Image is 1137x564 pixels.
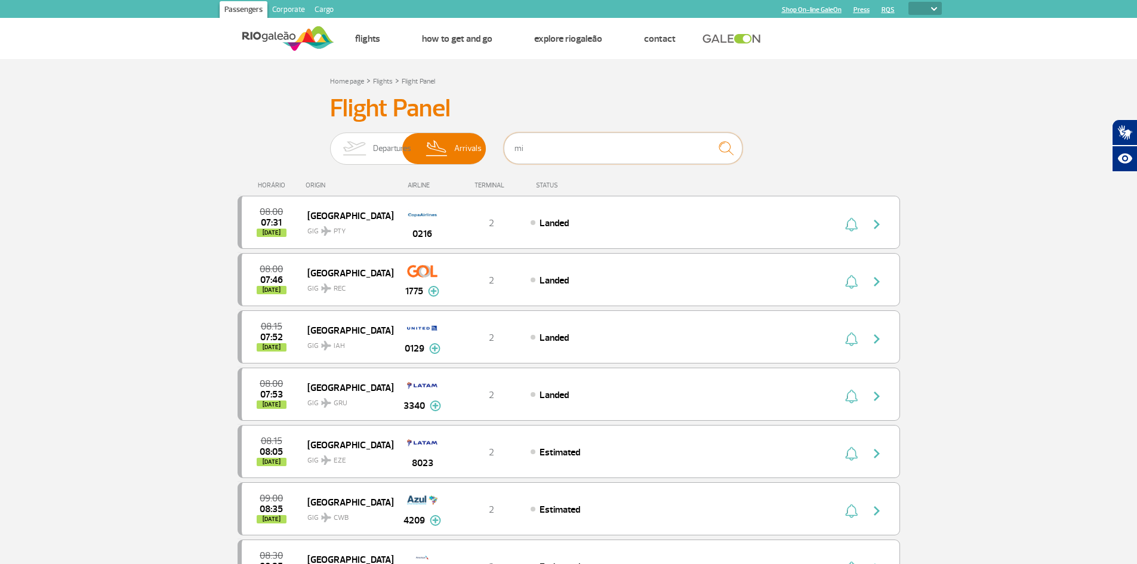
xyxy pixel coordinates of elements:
a: Corporate [267,1,310,20]
a: How to get and go [422,33,492,45]
span: 2025-09-29 08:00:00 [260,208,283,216]
a: Home page [330,77,364,86]
button: Abrir recursos assistivos. [1112,146,1137,172]
span: 2 [489,504,494,516]
img: sino-painel-voo.svg [845,275,858,289]
div: STATUS [530,181,627,189]
span: GIG [307,277,384,294]
span: GRU [334,398,347,409]
span: 2025-09-29 07:31:52 [261,218,282,227]
a: > [395,73,399,87]
span: GIG [307,334,384,352]
img: sino-painel-voo.svg [845,446,858,461]
span: 2 [489,275,494,286]
img: mais-info-painel-voo.svg [429,343,440,354]
span: [DATE] [257,343,286,352]
span: 8023 [412,456,433,470]
span: 2025-09-29 08:15:00 [261,437,282,445]
span: [DATE] [257,286,286,294]
a: Flights [373,77,393,86]
img: seta-direita-painel-voo.svg [870,332,884,346]
span: 2025-09-29 07:53:31 [260,390,283,399]
span: Landed [540,389,569,401]
span: REC [334,283,346,294]
span: 2025-09-29 07:46:39 [260,276,283,284]
img: seta-direita-painel-voo.svg [870,504,884,518]
input: Flight, city or airline [504,132,742,164]
span: [GEOGRAPHIC_DATA] [307,322,384,338]
span: 2 [489,446,494,458]
span: [DATE] [257,515,286,523]
span: [GEOGRAPHIC_DATA] [307,380,384,395]
span: 2025-09-29 08:00:00 [260,380,283,388]
span: 2025-09-29 07:52:00 [260,333,283,341]
img: seta-direita-painel-voo.svg [870,389,884,403]
span: [DATE] [257,400,286,409]
span: GIG [307,220,384,237]
span: [GEOGRAPHIC_DATA] [307,437,384,452]
span: 2025-09-29 08:05:00 [260,448,283,456]
span: GIG [307,449,384,466]
span: [GEOGRAPHIC_DATA] [307,494,384,510]
span: [GEOGRAPHIC_DATA] [307,208,384,223]
div: Plugin de acessibilidade da Hand Talk. [1112,119,1137,172]
img: destiny_airplane.svg [321,513,331,522]
span: 2 [489,332,494,344]
a: Shop On-line GaleOn [782,6,842,14]
a: Flights [355,33,380,45]
span: [DATE] [257,229,286,237]
span: EZE [334,455,346,466]
a: Press [853,6,870,14]
span: 0216 [412,227,432,241]
span: 1775 [405,284,423,298]
span: Arrivals [454,133,482,164]
span: [DATE] [257,458,286,466]
span: 2025-09-29 08:30:00 [260,551,283,560]
span: 2 [489,217,494,229]
img: seta-direita-painel-voo.svg [870,217,884,232]
a: Flight Panel [402,77,435,86]
span: 2 [489,389,494,401]
span: CWB [334,513,349,523]
span: PTY [334,226,346,237]
span: 2025-09-29 08:35:00 [260,505,283,513]
img: destiny_airplane.svg [321,341,331,350]
img: destiny_airplane.svg [321,398,331,408]
span: IAH [334,341,345,352]
a: Contact [644,33,676,45]
span: [GEOGRAPHIC_DATA] [307,265,384,281]
img: mais-info-painel-voo.svg [430,515,441,526]
img: sino-painel-voo.svg [845,217,858,232]
img: destiny_airplane.svg [321,226,331,236]
img: seta-direita-painel-voo.svg [870,446,884,461]
span: Landed [540,217,569,229]
span: 4209 [403,513,425,528]
span: Landed [540,332,569,344]
div: TERMINAL [452,181,530,189]
span: 2025-09-29 08:00:00 [260,265,283,273]
img: mais-info-painel-voo.svg [430,400,441,411]
img: slider-embarque [335,133,373,164]
h3: Flight Panel [330,94,808,124]
a: Cargo [310,1,338,20]
img: seta-direita-painel-voo.svg [870,275,884,289]
span: 0129 [405,341,424,356]
div: ORIGIN [306,181,393,189]
img: sino-painel-voo.svg [845,504,858,518]
span: Estimated [540,504,580,516]
span: 2025-09-29 08:15:00 [261,322,282,331]
img: sino-painel-voo.svg [845,389,858,403]
a: > [366,73,371,87]
span: GIG [307,506,384,523]
div: HORÁRIO [241,181,306,189]
img: mais-info-painel-voo.svg [428,286,439,297]
span: Estimated [540,446,580,458]
a: Explore RIOgaleão [534,33,602,45]
span: GIG [307,392,384,409]
img: slider-desembarque [420,133,455,164]
span: Landed [540,275,569,286]
img: destiny_airplane.svg [321,455,331,465]
span: 3340 [403,399,425,413]
button: Abrir tradutor de língua de sinais. [1112,119,1137,146]
a: RQS [882,6,895,14]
